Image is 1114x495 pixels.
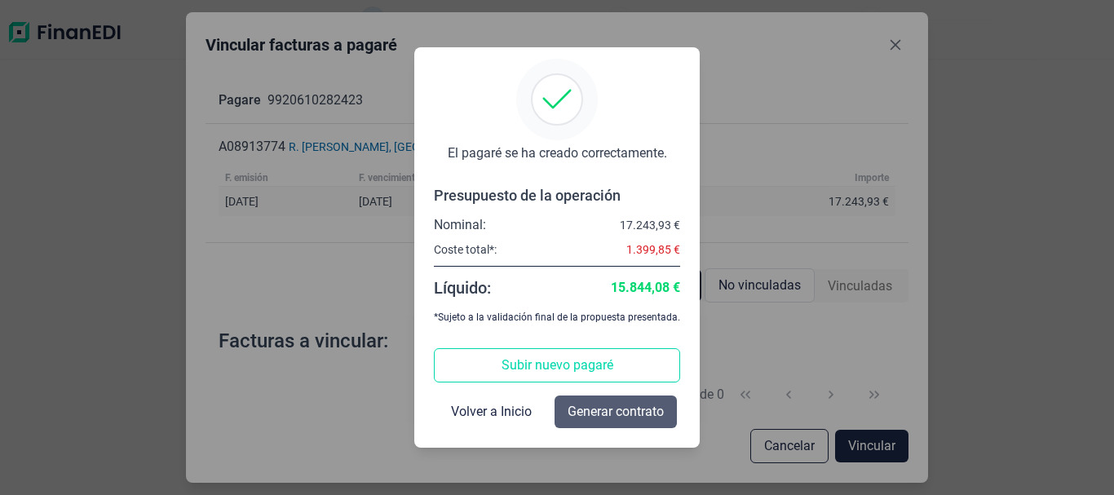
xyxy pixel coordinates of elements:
[434,243,497,256] div: Coste total*:
[626,243,680,256] div: 1.399,85 €
[555,396,677,428] button: Generar contrato
[620,219,680,232] div: 17.243,93 €
[448,145,667,161] div: El pagaré se ha creado correctamente.
[434,217,486,233] div: Nominal:
[434,276,491,299] div: Líquido:
[451,402,532,422] span: Volver a Inicio
[434,188,680,204] div: Presupuesto de la operación
[434,348,680,382] button: Subir nuevo pagaré
[568,402,664,422] span: Generar contrato
[434,312,680,322] div: *Sujeto a la validación final de la propuesta presentada.
[611,280,680,296] div: 15.844,08 €
[502,356,613,375] span: Subir nuevo pagaré
[438,396,545,428] button: Volver a Inicio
